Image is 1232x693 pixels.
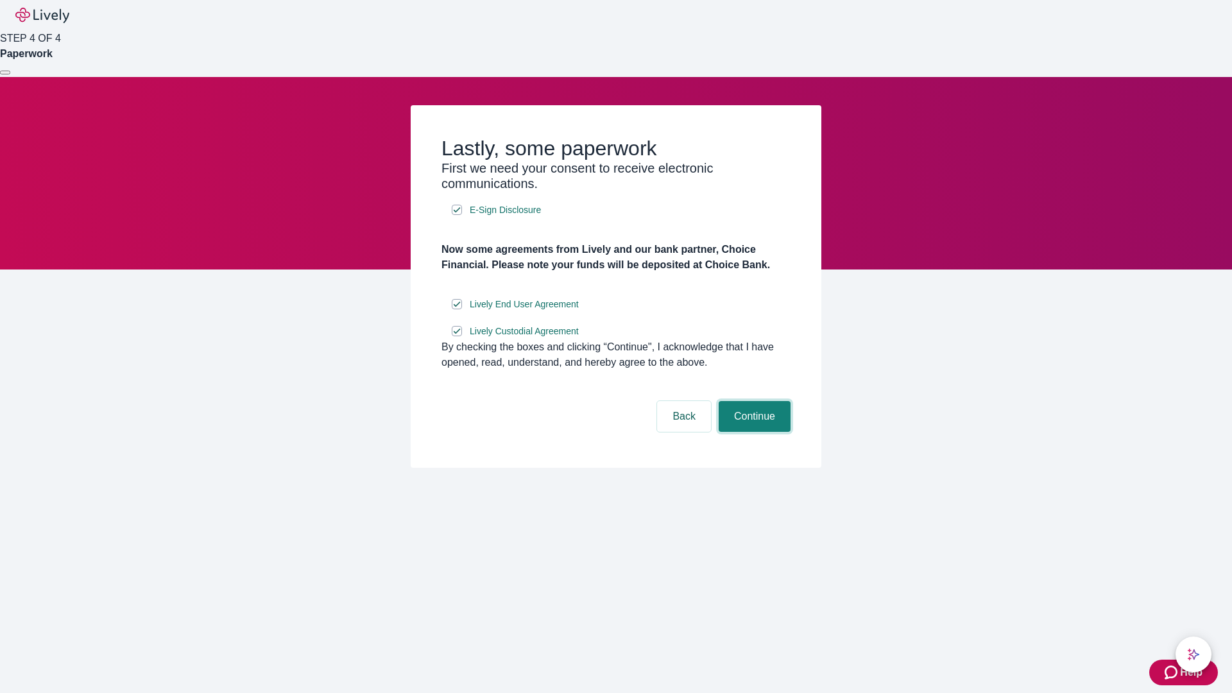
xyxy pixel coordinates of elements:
[470,203,541,217] span: E-Sign Disclosure
[1176,637,1211,672] button: chat
[1165,665,1180,680] svg: Zendesk support icon
[15,8,69,23] img: Lively
[467,296,581,312] a: e-sign disclosure document
[1149,660,1218,685] button: Zendesk support iconHelp
[441,160,791,191] h3: First we need your consent to receive electronic communications.
[1187,648,1200,661] svg: Lively AI Assistant
[441,339,791,370] div: By checking the boxes and clicking “Continue", I acknowledge that I have opened, read, understand...
[467,323,581,339] a: e-sign disclosure document
[441,242,791,273] h4: Now some agreements from Lively and our bank partner, Choice Financial. Please note your funds wi...
[657,401,711,432] button: Back
[470,298,579,311] span: Lively End User Agreement
[1180,665,1202,680] span: Help
[467,202,543,218] a: e-sign disclosure document
[470,325,579,338] span: Lively Custodial Agreement
[441,136,791,160] h2: Lastly, some paperwork
[719,401,791,432] button: Continue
